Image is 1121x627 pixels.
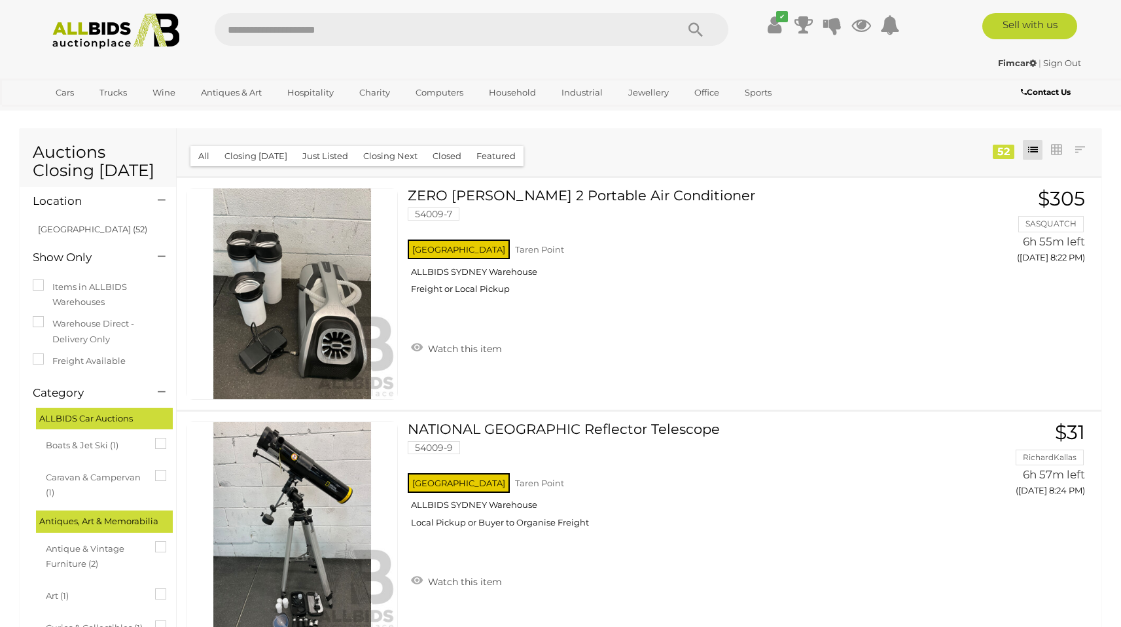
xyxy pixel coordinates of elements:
img: Allbids.com.au [45,13,187,49]
h1: Auctions Closing [DATE] [33,143,163,179]
h4: Category [33,387,138,399]
i: ✔ [776,11,788,22]
a: Sell with us [982,13,1077,39]
button: All [190,146,217,166]
span: Caravan & Campervan (1) [46,467,144,501]
span: $31 [1055,420,1085,444]
a: Trucks [91,82,135,103]
button: Closed [425,146,469,166]
div: 52 [993,145,1014,159]
button: Featured [469,146,524,166]
span: Art (1) [46,585,144,603]
span: Watch this item [425,576,502,588]
a: ✔ [765,13,785,37]
a: [GEOGRAPHIC_DATA] [47,103,157,125]
a: Wine [144,82,184,103]
a: Watch this item [408,571,505,590]
label: Freight Available [33,353,126,368]
a: Charity [351,82,399,103]
a: $31 RichardKallas 6h 57m left ([DATE] 8:24 PM) [957,421,1089,503]
button: Search [663,13,728,46]
a: $305 SASQUATCH 6h 55m left ([DATE] 8:22 PM) [957,188,1089,270]
label: Items in ALLBIDS Warehouses [33,279,163,310]
label: Warehouse Direct - Delivery Only [33,316,163,347]
button: Closing [DATE] [217,146,295,166]
h4: Location [33,195,138,207]
a: Antiques & Art [192,82,270,103]
a: Hospitality [279,82,342,103]
h4: Show Only [33,251,138,264]
a: Household [480,82,544,103]
a: Sports [736,82,780,103]
a: Cars [47,82,82,103]
span: $305 [1038,187,1085,211]
a: NATIONAL GEOGRAPHIC Reflector Telescope 54009-9 [GEOGRAPHIC_DATA] Taren Point ALLBIDS SYDNEY Ware... [418,421,937,538]
a: Fimcar [998,58,1039,68]
a: Industrial [553,82,611,103]
a: Office [686,82,728,103]
a: ZERO [PERSON_NAME] 2 Portable Air Conditioner 54009-7 [GEOGRAPHIC_DATA] Taren Point ALLBIDS SYDNE... [418,188,937,304]
a: [GEOGRAPHIC_DATA] (52) [38,224,147,234]
strong: Fimcar [998,58,1037,68]
a: Watch this item [408,338,505,357]
span: | [1039,58,1041,68]
a: Computers [407,82,472,103]
b: Contact Us [1021,87,1071,97]
a: Sign Out [1043,58,1081,68]
span: Boats & Jet Ski (1) [46,435,144,453]
button: Closing Next [355,146,425,166]
a: Contact Us [1021,85,1074,99]
a: Jewellery [620,82,677,103]
div: Antiques, Art & Memorabilia [36,511,173,532]
button: Just Listed [294,146,356,166]
span: Watch this item [425,343,502,355]
div: ALLBIDS Car Auctions [36,408,173,429]
span: Antique & Vintage Furniture (2) [46,538,144,572]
